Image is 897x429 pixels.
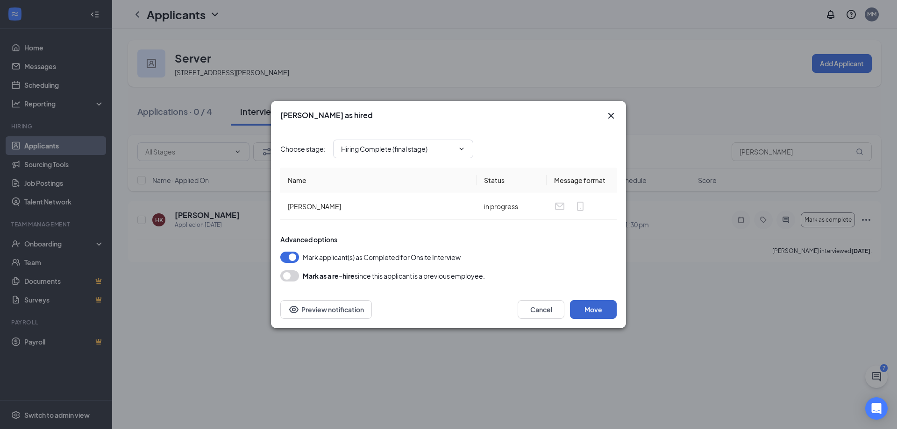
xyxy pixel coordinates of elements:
[288,202,341,211] span: [PERSON_NAME]
[477,193,547,220] td: in progress
[570,300,617,319] button: Move
[288,304,299,315] svg: Eye
[303,252,461,263] span: Mark applicant(s) as Completed for Onsite Interview
[547,168,617,193] th: Message format
[280,300,372,319] button: Preview notificationEye
[303,272,355,280] b: Mark as a re-hire
[280,168,477,193] th: Name
[280,235,617,244] div: Advanced options
[605,110,617,121] button: Close
[865,397,888,420] div: Open Intercom Messenger
[458,145,465,153] svg: ChevronDown
[575,201,586,212] svg: MobileSms
[280,110,373,120] h3: [PERSON_NAME] as hired
[303,270,485,281] div: since this applicant is a previous employee.
[477,168,547,193] th: Status
[518,300,564,319] button: Cancel
[280,144,326,154] span: Choose stage :
[554,201,565,212] svg: Email
[605,110,617,121] svg: Cross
